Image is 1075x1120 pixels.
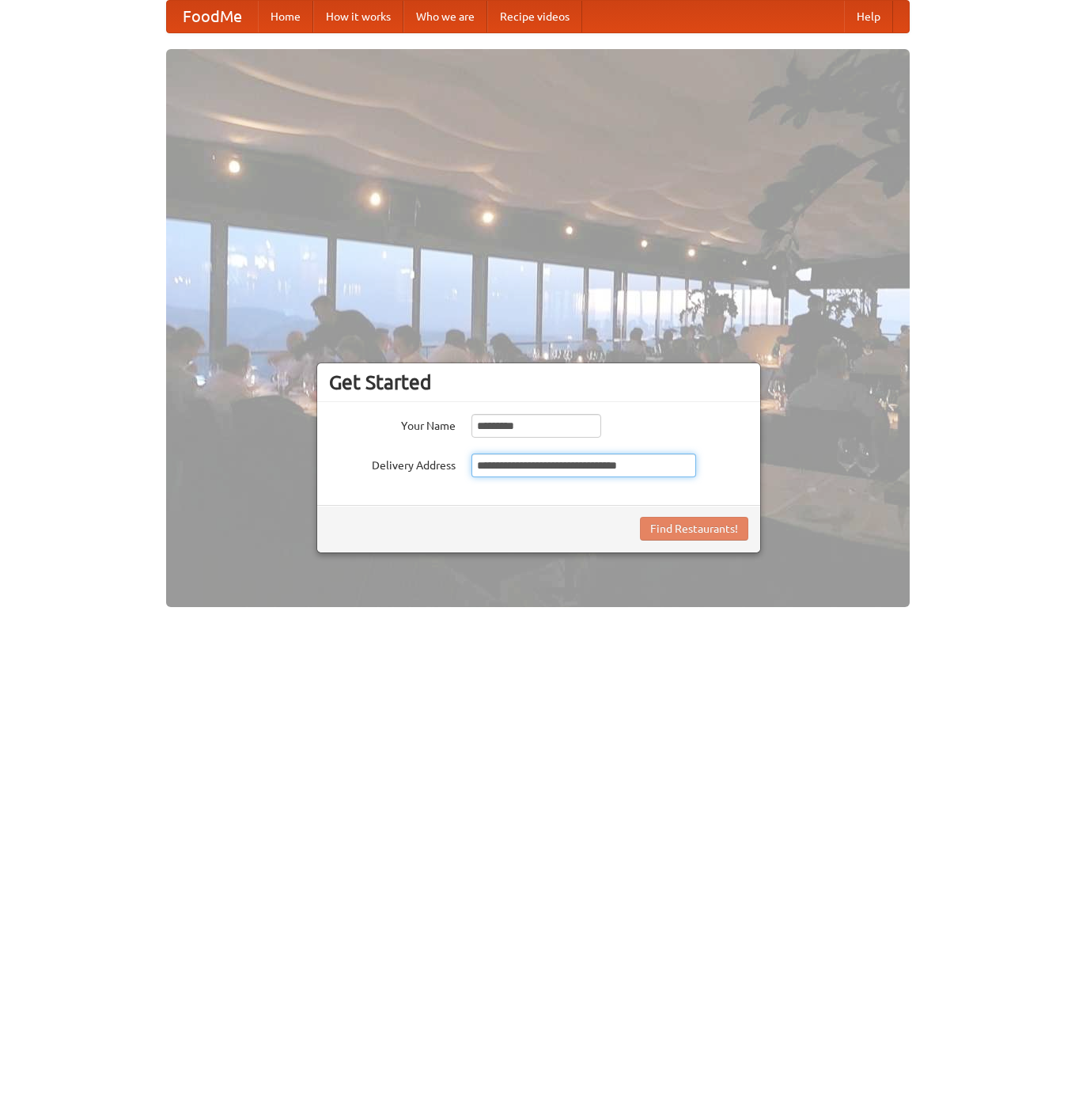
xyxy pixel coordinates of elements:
[313,1,403,32] a: How it works
[329,454,456,473] label: Delivery Address
[487,1,582,32] a: Recipe videos
[167,1,258,32] a: FoodMe
[329,370,748,394] h3: Get Started
[844,1,893,32] a: Help
[403,1,487,32] a: Who we are
[640,517,748,541] button: Find Restaurants!
[258,1,313,32] a: Home
[329,414,456,434] label: Your Name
